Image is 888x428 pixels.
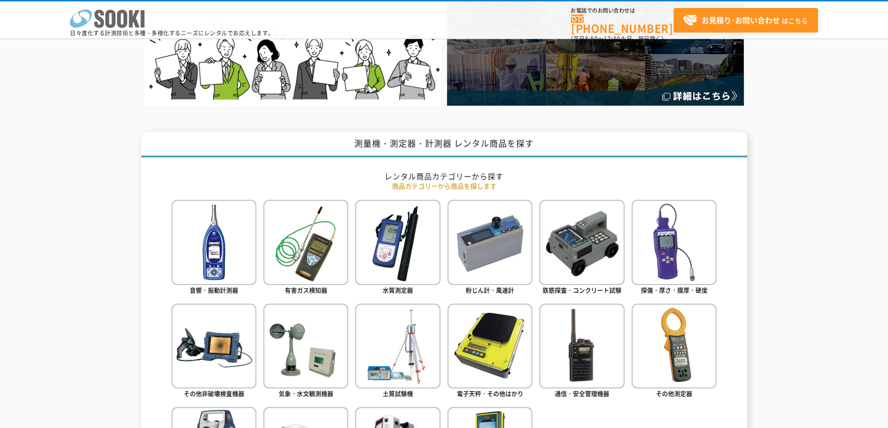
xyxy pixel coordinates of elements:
a: その他測定器 [632,304,716,400]
span: 探傷・厚さ・膜厚・硬度 [641,285,708,294]
a: 水質測定器 [355,200,440,296]
span: 通信・安全管理機器 [555,389,609,398]
img: 電子天秤・その他はかり [447,304,532,388]
p: 商品カテゴリーから商品を探します [172,181,717,191]
h2: レンタル商品カテゴリーから探す [172,171,717,181]
span: 電子天秤・その他はかり [457,389,523,398]
span: 鉄筋探査・コンクリート試験 [543,285,621,294]
span: その他測定器 [656,389,692,398]
img: 気象・水文観測機器 [263,304,348,388]
a: 気象・水文観測機器 [263,304,348,400]
p: 日々進化する計測技術と多種・多様化するニーズにレンタルでお応えします。 [70,30,274,36]
a: その他非破壊検査機器 [172,304,256,400]
span: お電話でのお問い合わせは [571,8,674,14]
a: 土質試験機 [355,304,440,400]
img: 通信・安全管理機器 [539,304,624,388]
span: 有害ガス検知器 [285,285,327,294]
img: 鉄筋探査・コンクリート試験 [539,200,624,285]
a: 音響・振動計測器 [172,200,256,296]
span: 音響・振動計測器 [190,285,238,294]
a: 探傷・厚さ・膜厚・硬度 [632,200,716,296]
a: 電子天秤・その他はかり [447,304,532,400]
a: 通信・安全管理機器 [539,304,624,400]
img: 水質測定器 [355,200,440,285]
img: 音響・振動計測器 [172,200,256,285]
span: 気象・水文観測機器 [279,389,333,398]
img: その他測定器 [632,304,716,388]
img: 粉じん計・風速計 [447,200,532,285]
span: 土質試験機 [383,389,413,398]
a: [PHONE_NUMBER] [571,14,674,34]
span: 粉じん計・風速計 [466,285,514,294]
span: はこちら [683,14,808,27]
a: お見積り･お問い合わせはこちら [674,8,818,33]
span: その他非破壊検査機器 [184,389,244,398]
span: 水質測定器 [383,285,413,294]
span: (平日 ～ 土日、祝日除く) [571,34,663,43]
a: 有害ガス検知器 [263,200,348,296]
img: その他非破壊検査機器 [172,304,256,388]
span: 8:50 [585,34,598,43]
strong: お見積り･お問い合わせ [702,14,780,26]
span: 17:30 [604,34,620,43]
img: 土質試験機 [355,304,440,388]
a: 粉じん計・風速計 [447,200,532,296]
a: 鉄筋探査・コンクリート試験 [539,200,624,296]
h1: 測量機・測定器・計測器 レンタル商品を探す [141,132,747,157]
img: 有害ガス検知器 [263,200,348,285]
img: 探傷・厚さ・膜厚・硬度 [632,200,716,285]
